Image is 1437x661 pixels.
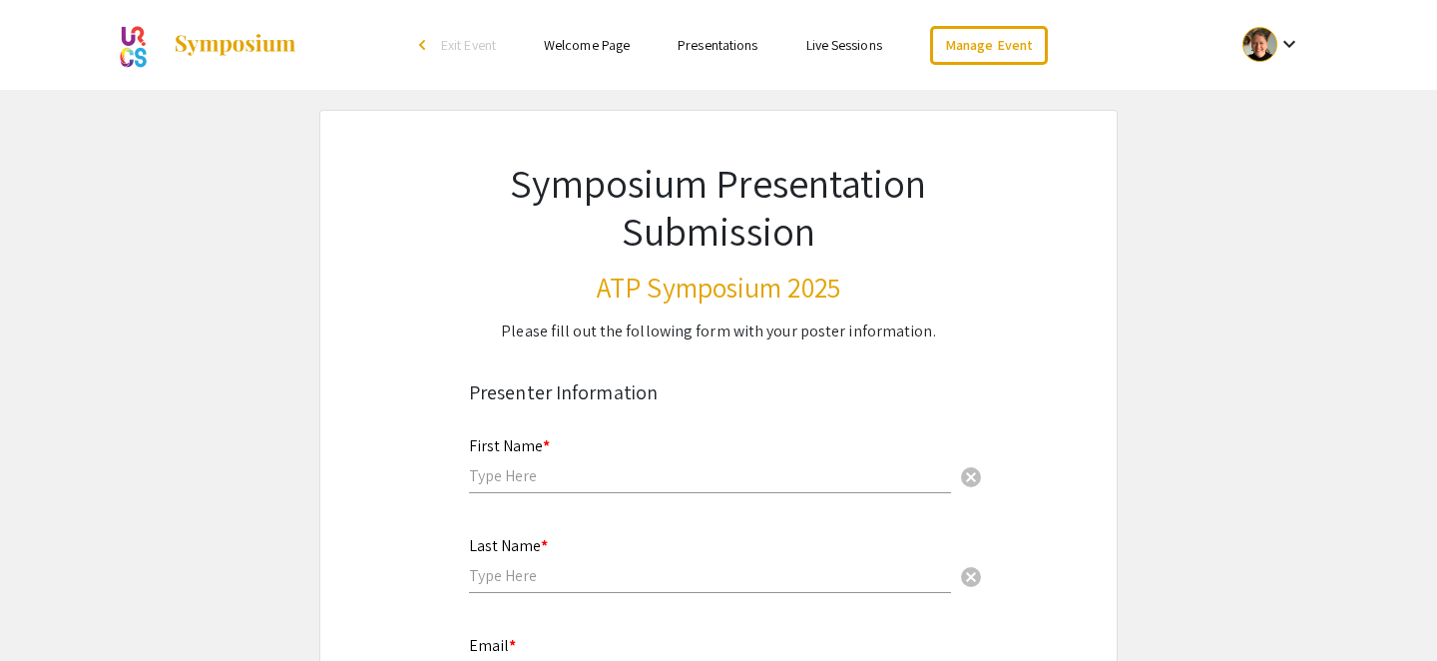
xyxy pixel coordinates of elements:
[951,556,991,596] button: Clear
[417,159,1020,255] h1: Symposium Presentation Submission
[1277,32,1301,56] mat-icon: Expand account dropdown
[417,271,1020,305] h3: ATP Symposium 2025
[544,36,630,54] a: Welcome Page
[469,435,550,456] mat-label: First Name
[417,320,1020,343] div: Please fill out the following form with your poster information.
[930,26,1048,65] a: Manage Event
[469,635,516,656] mat-label: Email
[173,33,297,57] img: Symposium by ForagerOne
[15,571,85,646] iframe: Chat
[806,36,882,54] a: Live Sessions
[115,20,153,70] img: ATP Symposium 2025
[469,465,951,486] input: Type Here
[959,465,983,489] span: cancel
[419,39,431,51] div: arrow_back_ios
[469,565,951,586] input: Type Here
[115,20,297,70] a: ATP Symposium 2025
[469,377,968,407] div: Presenter Information
[959,565,983,589] span: cancel
[1221,22,1322,67] button: Expand account dropdown
[469,535,548,556] mat-label: Last Name
[678,36,757,54] a: Presentations
[441,36,496,54] span: Exit Event
[951,456,991,496] button: Clear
